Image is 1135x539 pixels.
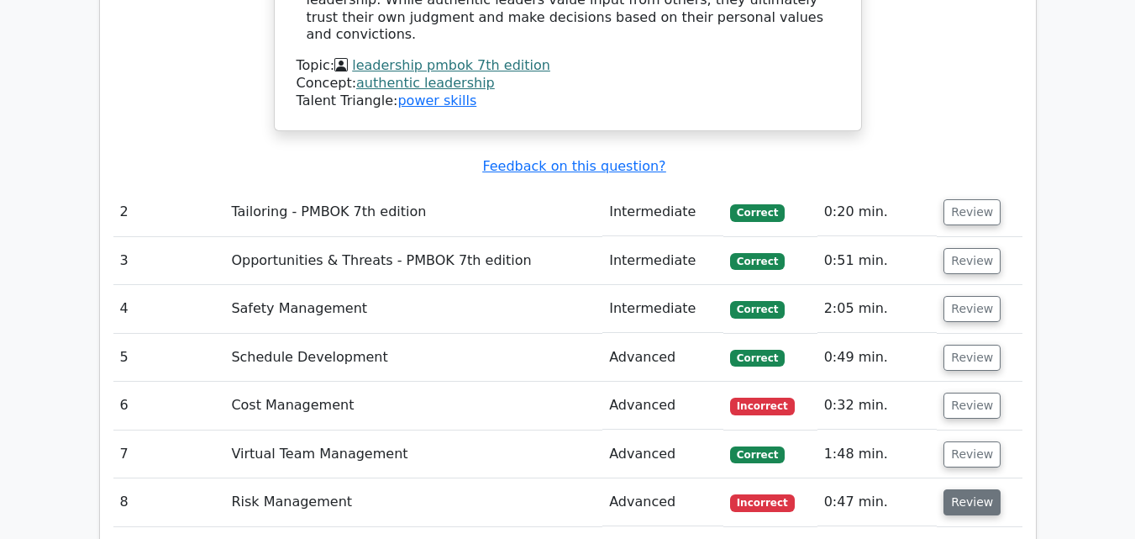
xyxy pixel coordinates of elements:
button: Review [943,345,1001,371]
a: power skills [397,92,476,108]
td: 3 [113,237,225,285]
button: Review [943,393,1001,419]
td: Advanced [602,334,723,382]
td: Tailoring - PMBOK 7th edition [224,188,602,236]
td: 0:47 min. [817,478,938,526]
span: Correct [730,350,785,367]
td: Risk Management [224,478,602,526]
td: 8 [113,478,225,526]
td: 0:20 min. [817,188,938,236]
a: leadership pmbok 7th edition [352,57,550,73]
td: 6 [113,382,225,430]
td: 0:51 min. [817,237,938,285]
td: Safety Management [224,285,602,333]
td: Virtual Team Management [224,431,602,478]
td: 0:49 min. [817,334,938,382]
button: Review [943,489,1001,515]
td: Opportunities & Threats - PMBOK 7th edition [224,237,602,285]
td: Advanced [602,478,723,526]
td: Advanced [602,382,723,430]
button: Review [943,441,1001,468]
div: Talent Triangle: [297,57,839,109]
td: 4 [113,285,225,333]
div: Topic: [297,57,839,75]
td: 2:05 min. [817,285,938,333]
td: Cost Management [224,382,602,430]
span: Correct [730,301,785,318]
td: 7 [113,431,225,478]
a: authentic leadership [356,75,495,91]
span: Correct [730,253,785,270]
button: Review [943,199,1001,225]
div: Concept: [297,75,839,92]
td: Intermediate [602,285,723,333]
button: Review [943,248,1001,274]
td: Intermediate [602,237,723,285]
td: Schedule Development [224,334,602,382]
td: 5 [113,334,225,382]
td: 0:32 min. [817,382,938,430]
span: Correct [730,447,785,463]
span: Incorrect [730,398,795,415]
td: 2 [113,188,225,236]
button: Review [943,296,1001,322]
td: Advanced [602,431,723,478]
span: Incorrect [730,494,795,511]
td: Intermediate [602,188,723,236]
a: Feedback on this question? [482,158,665,174]
td: 1:48 min. [817,431,938,478]
span: Correct [730,204,785,221]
